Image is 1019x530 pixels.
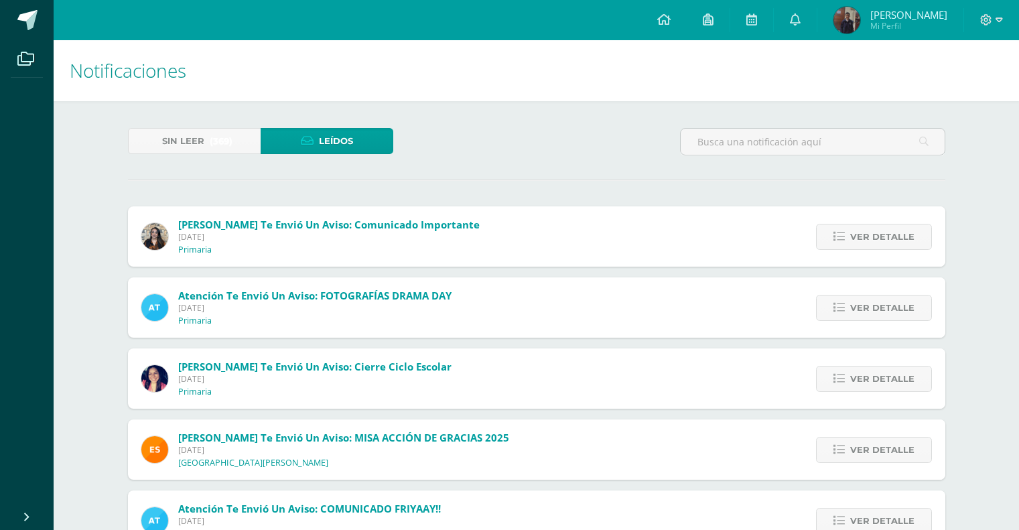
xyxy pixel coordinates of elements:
[141,436,168,463] img: 4ba0fbdb24318f1bbd103ebd070f4524.png
[681,129,945,155] input: Busca una notificación aquí
[162,129,204,153] span: Sin leer
[141,365,168,392] img: 7118ac30b0313437625b59fc2ffd5a9e.png
[178,502,441,515] span: Atención te envió un aviso: COMUNICADO FRIYAAY!!
[261,128,393,154] a: Leídos
[178,373,452,385] span: [DATE]
[850,367,914,391] span: Ver detalle
[141,223,168,250] img: b28abd5fc8ba3844de867acb3a65f220.png
[128,128,261,154] a: Sin leer(369)
[178,431,509,444] span: [PERSON_NAME] te envió un aviso: MISA ACCIÓN DE GRACIAS 2025
[178,515,441,527] span: [DATE]
[210,129,232,153] span: (369)
[178,231,480,243] span: [DATE]
[178,245,212,255] p: Primaria
[870,8,947,21] span: [PERSON_NAME]
[850,224,914,249] span: Ver detalle
[178,316,212,326] p: Primaria
[178,360,452,373] span: [PERSON_NAME] te envió un aviso: Cierre ciclo escolar
[319,129,353,153] span: Leídos
[178,289,452,302] span: Atención te envió un aviso: FOTOGRAFÍAS DRAMA DAY
[178,444,509,456] span: [DATE]
[850,295,914,320] span: Ver detalle
[178,387,212,397] p: Primaria
[178,458,328,468] p: [GEOGRAPHIC_DATA][PERSON_NAME]
[178,302,452,314] span: [DATE]
[141,294,168,321] img: 9fc725f787f6a993fc92a288b7a8b70c.png
[70,58,186,83] span: Notificaciones
[178,218,480,231] span: [PERSON_NAME] te envió un aviso: Comunicado Importante
[850,438,914,462] span: Ver detalle
[833,7,860,34] img: 5c12eaf7067e79b71d49daf2c3915bf9.png
[870,20,947,31] span: Mi Perfil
